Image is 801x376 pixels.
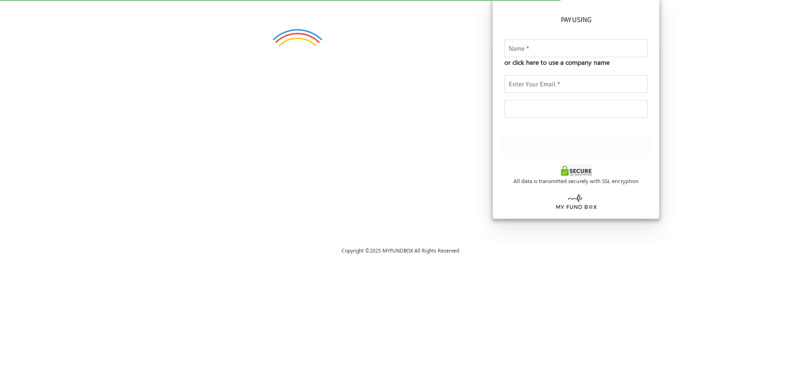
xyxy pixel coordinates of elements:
div: All data is transmitted securely with SSL encryption [502,176,650,185]
input: Name * [504,39,648,57]
span: Copyright © 2025 MYFUNDBOX All Rights Reserved. [342,247,460,254]
input: Enter Your Email * [504,75,648,93]
h6: Pay using [502,15,650,25]
span: or click here to use a company name [504,57,610,68]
